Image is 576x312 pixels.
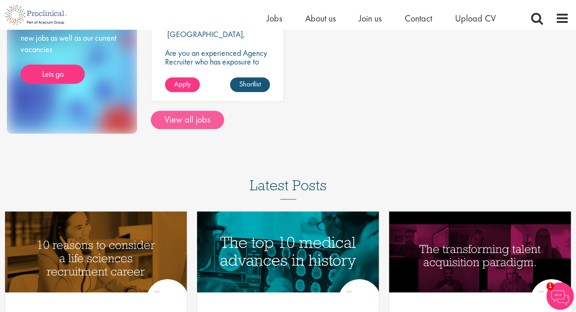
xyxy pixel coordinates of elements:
a: Link to a post [389,211,571,292]
span: 1 [546,282,554,290]
a: Link to a post [197,211,379,292]
a: View all jobs [151,111,224,129]
a: Apply [165,77,200,92]
a: Jobs [267,12,282,24]
a: Upload CV [455,12,496,24]
h3: Latest Posts [250,178,327,199]
img: Top 10 medical advances in history [197,211,379,306]
a: About us [305,12,336,24]
img: 10 reasons to consider a life sciences recruitment career | Recruitment consultant on the phone [5,211,187,306]
a: Link to a post [5,211,187,292]
p: Are you an experienced Agency Recruiter who has exposure to the Life Sciences market and looking ... [165,48,270,83]
a: Join us [359,12,382,24]
a: Lets go [21,65,85,84]
img: Chatbot [546,282,574,310]
span: Apply [174,79,191,89]
img: Proclinical host LEAP TA Life Sciences panel discussion about the transforming talent acquisition... [389,211,571,306]
p: [GEOGRAPHIC_DATA], [GEOGRAPHIC_DATA] [165,29,245,48]
a: Shortlist [230,77,270,92]
a: Contact [405,12,432,24]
